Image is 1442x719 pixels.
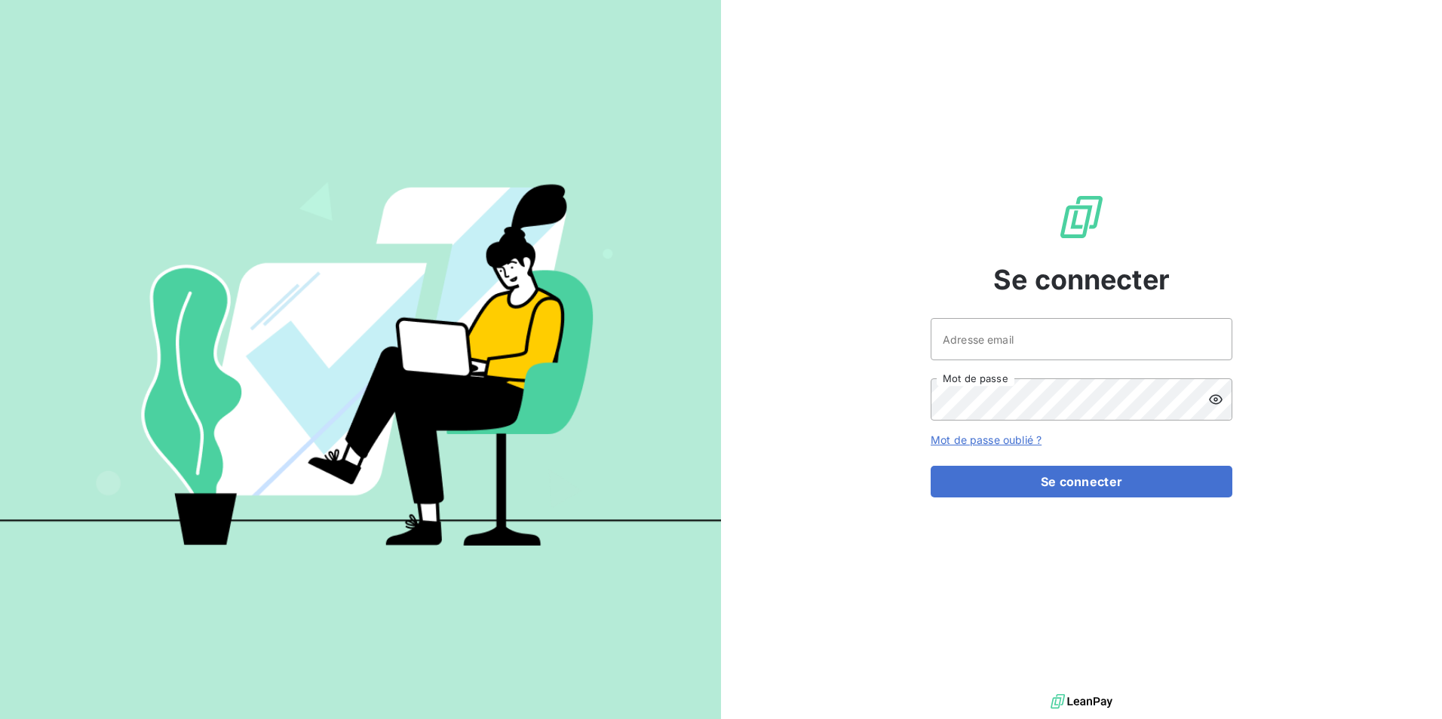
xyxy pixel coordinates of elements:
[931,318,1232,360] input: placeholder
[931,433,1042,446] a: Mot de passe oublié ?
[993,259,1170,300] span: Se connecter
[1051,690,1112,713] img: logo
[1057,193,1106,241] img: Logo LeanPay
[931,466,1232,497] button: Se connecter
